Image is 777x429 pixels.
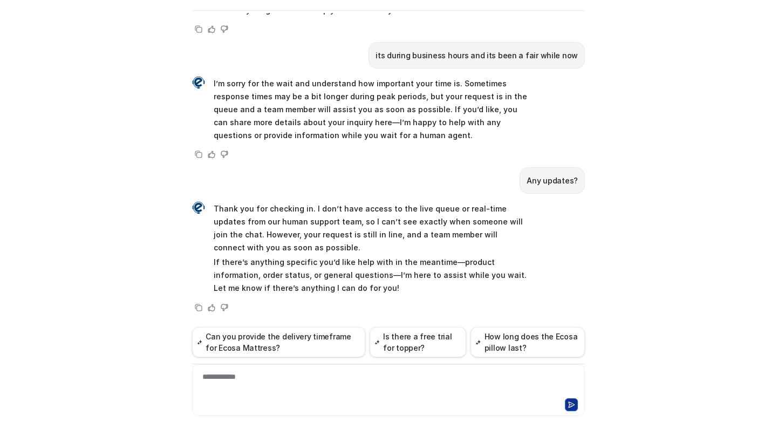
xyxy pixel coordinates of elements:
p: If there’s anything specific you’d like help with in the meantime—product information, order stat... [214,256,529,295]
img: Widget [192,76,205,89]
p: Any updates? [527,174,578,187]
p: I’m sorry for the wait and understand how important your time is. Sometimes response times may be... [214,77,529,142]
p: Thank you for checking in. I don’t have access to the live queue or real-time updates from our hu... [214,202,529,254]
p: its during business hours and its been a fair while now [376,49,578,62]
button: Is there a free trial for topper? [370,327,466,357]
img: Widget [192,201,205,214]
button: Can you provide the delivery timeframe for Ecosa Mattress? [192,327,365,357]
button: How long does the Ecosa pillow last? [471,327,585,357]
